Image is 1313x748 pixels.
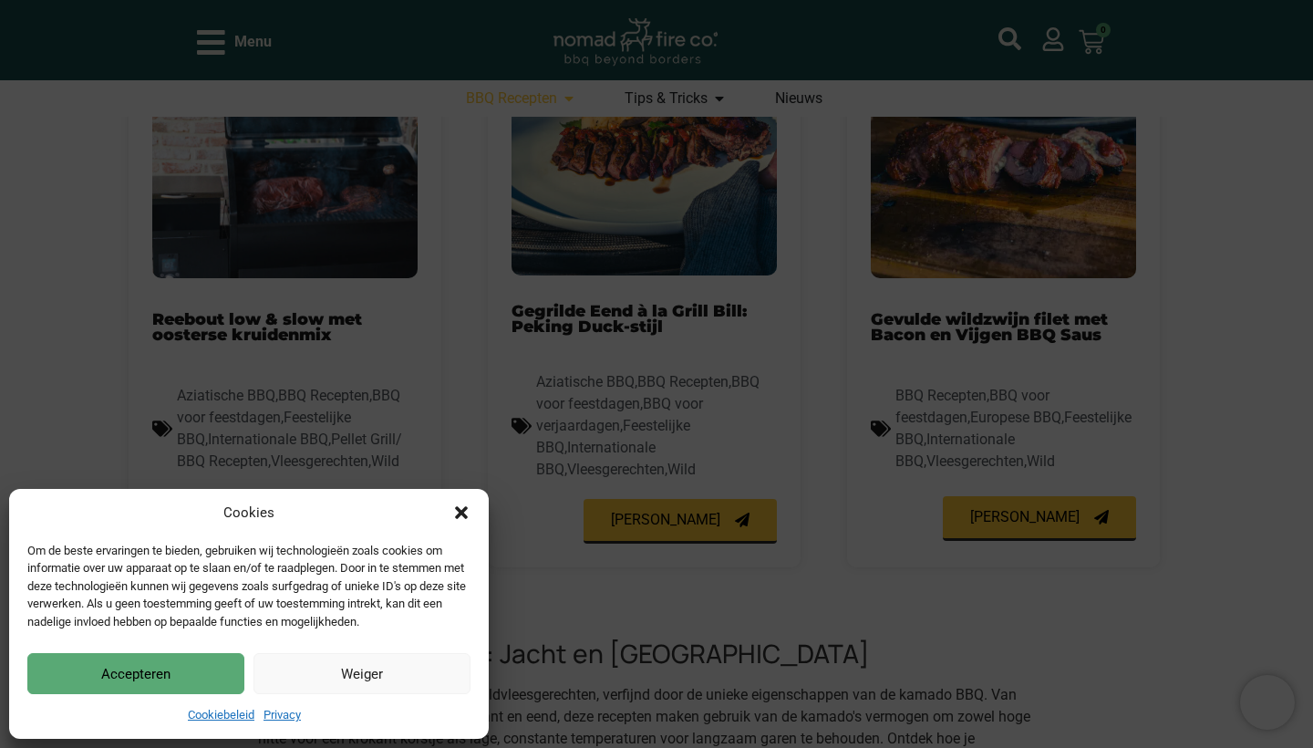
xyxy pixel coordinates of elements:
[188,708,254,722] a: Cookiebeleid
[27,653,244,694] button: Accepteren
[264,708,301,722] a: Privacy
[1240,675,1295,730] iframe: Brevo live chat
[253,653,470,694] button: Weiger
[452,504,470,522] div: Dialog sluiten
[27,542,469,631] div: Om de beste ervaringen te bieden, gebruiken wij technologieën zoals cookies om informatie over uw...
[223,503,274,524] div: Cookies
